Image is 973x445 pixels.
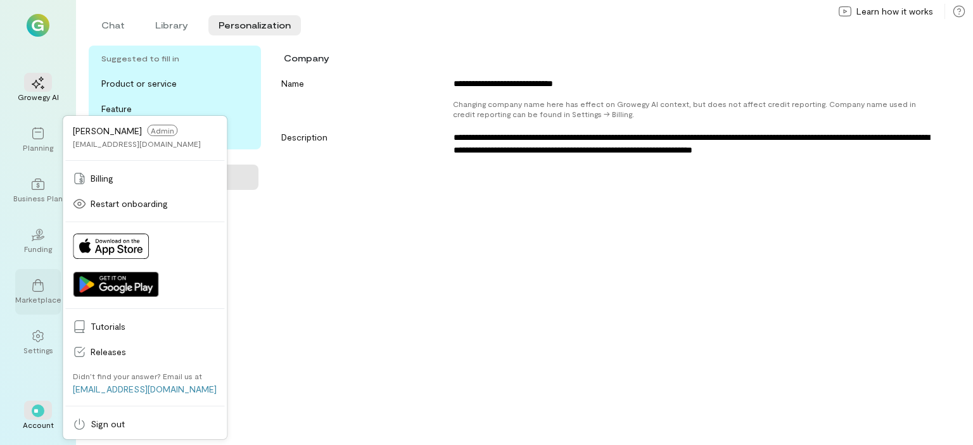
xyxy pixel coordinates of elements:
span: Releases [91,346,217,358]
div: Business Plan [13,193,63,203]
div: [EMAIL_ADDRESS][DOMAIN_NAME] [73,139,201,149]
a: Sign out [65,411,224,437]
img: Download on App Store [73,234,149,259]
span: Sign out [91,418,217,430]
span: Tutorials [91,320,217,333]
div: Changing company name here has effect on Growegy AI context, but does not affect credit reporting... [446,99,943,122]
div: Marketplace [15,294,61,304]
div: Account [23,420,54,430]
a: Releases [65,339,224,365]
img: Get it on Google Play [73,272,158,297]
a: Business Plan [15,168,61,213]
span: Restart onboarding [91,197,217,210]
a: Billing [65,166,224,191]
div: Product or service [101,77,177,90]
a: Growegy AI [15,66,61,112]
li: Library [145,15,198,35]
div: Description [274,127,441,144]
a: Restart onboarding [65,191,224,216]
span: Billing [91,172,217,185]
div: Didn’t find your answer? Email us at [73,371,202,381]
div: Planning [23,142,53,153]
a: Tutorials [65,314,224,339]
span: Admin [147,125,177,136]
li: Personalization [208,15,301,35]
li: Chat [91,15,135,35]
div: Name [274,73,441,90]
span: Learn how it works [856,5,933,18]
a: Marketplace [15,269,61,315]
div: Settings [23,345,53,355]
a: [EMAIL_ADDRESS][DOMAIN_NAME] [73,384,217,394]
div: Funding [24,244,52,254]
div: Suggested to fill in [91,51,258,66]
div: Feature [101,103,132,115]
div: Company [284,52,329,65]
a: Planning [15,117,61,163]
div: Growegy AI [18,92,59,102]
a: Funding [15,218,61,264]
span: [PERSON_NAME] [73,125,142,136]
a: Settings [15,320,61,365]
